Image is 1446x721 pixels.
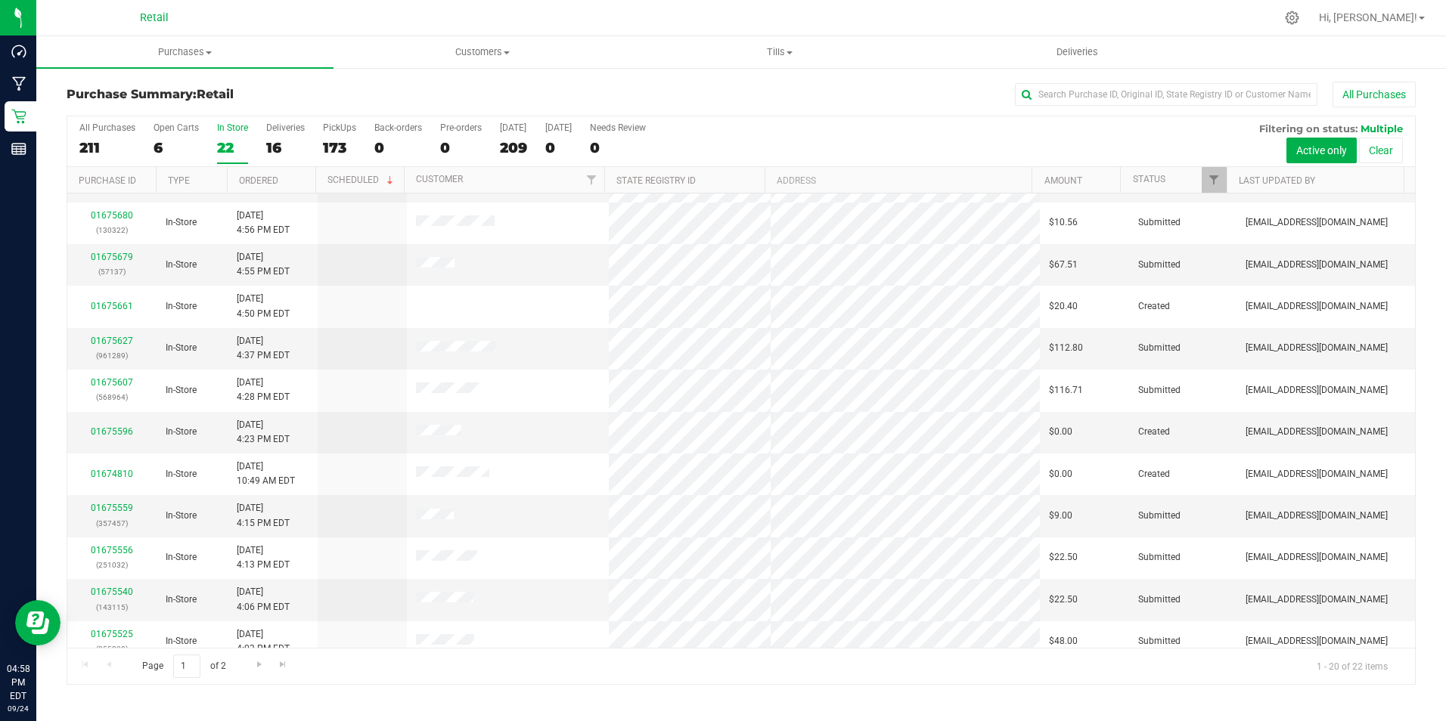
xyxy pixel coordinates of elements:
[166,258,197,272] span: In-Store
[91,210,133,221] a: 01675680
[91,426,133,437] a: 01675596
[1286,138,1357,163] button: Active only
[7,662,29,703] p: 04:58 PM EDT
[1138,215,1181,230] span: Submitted
[79,139,135,156] div: 211
[1049,467,1072,481] span: $0.00
[1359,138,1403,163] button: Clear
[1138,258,1181,272] span: Submitted
[374,122,422,133] div: Back-orders
[91,377,133,388] a: 01675607
[166,341,197,355] span: In-Store
[173,654,200,678] input: 1
[237,292,290,320] span: [DATE] 4:50 PM EDT
[545,139,572,156] div: 0
[590,122,646,133] div: Needs Review
[237,627,290,656] span: [DATE] 4:03 PM EDT
[1138,550,1181,565] span: Submitted
[67,88,517,101] h3: Purchase Summary:
[1044,175,1082,186] a: Amount
[1036,45,1119,59] span: Deliveries
[1246,550,1388,565] span: [EMAIL_ADDRESS][DOMAIN_NAME]
[545,122,572,133] div: [DATE]
[1138,634,1181,648] span: Submitted
[248,654,270,675] a: Go to the next page
[91,252,133,262] a: 01675679
[239,175,278,186] a: Ordered
[765,167,1032,193] th: Address
[7,703,29,714] p: 09/24
[76,642,147,656] p: (855208)
[1049,341,1083,355] span: $112.80
[166,550,197,565] span: In-Store
[1246,341,1388,355] span: [EMAIL_ADDRESS][DOMAIN_NAME]
[1246,593,1388,607] span: [EMAIL_ADDRESS][DOMAIN_NAME]
[1138,341,1181,355] span: Submitted
[590,139,646,156] div: 0
[334,36,631,68] a: Customers
[11,76,26,91] inline-svg: Manufacturing
[237,501,290,530] span: [DATE] 4:15 PM EDT
[237,418,290,447] span: [DATE] 4:23 PM EDT
[323,122,356,133] div: PickUps
[1133,174,1165,184] a: Status
[1049,258,1078,272] span: $67.51
[91,469,133,479] a: 01674810
[500,122,527,133] div: [DATE]
[500,139,527,156] div: 209
[1246,258,1388,272] span: [EMAIL_ADDRESS][DOMAIN_NAME]
[1138,509,1181,523] span: Submitted
[1246,299,1388,314] span: [EMAIL_ADDRESS][DOMAIN_NAME]
[440,139,482,156] div: 0
[1259,122,1358,135] span: Filtering on status:
[1246,383,1388,398] span: [EMAIL_ADDRESS][DOMAIN_NAME]
[237,209,290,237] span: [DATE] 4:56 PM EDT
[1049,550,1078,565] span: $22.50
[1246,215,1388,230] span: [EMAIL_ADDRESS][DOMAIN_NAME]
[91,586,133,597] a: 01675540
[76,600,147,614] p: (143115)
[154,122,199,133] div: Open Carts
[237,334,290,363] span: [DATE] 4:37 PM EDT
[374,139,422,156] div: 0
[166,299,197,314] span: In-Store
[11,109,26,124] inline-svg: Retail
[166,593,197,607] span: In-Store
[1049,425,1072,439] span: $0.00
[1246,509,1388,523] span: [EMAIL_ADDRESS][DOMAIN_NAME]
[197,87,234,101] span: Retail
[1138,425,1170,439] span: Created
[1239,175,1315,186] a: Last Updated By
[140,11,169,24] span: Retail
[579,167,604,193] a: Filter
[129,654,238,678] span: Page of 2
[76,348,147,363] p: (961289)
[1015,83,1317,106] input: Search Purchase ID, Original ID, State Registry ID or Customer Name...
[416,174,463,184] a: Customer
[76,558,147,572] p: (251032)
[237,250,290,279] span: [DATE] 4:55 PM EDT
[91,301,133,311] a: 01675661
[1138,383,1181,398] span: Submitted
[1049,299,1078,314] span: $20.40
[1049,634,1078,648] span: $48.00
[266,122,305,133] div: Deliveries
[36,45,334,59] span: Purchases
[1049,383,1083,398] span: $116.71
[1138,593,1181,607] span: Submitted
[1049,593,1078,607] span: $22.50
[217,139,248,156] div: 22
[266,139,305,156] div: 16
[166,509,197,523] span: In-Store
[76,223,147,237] p: (130322)
[1246,634,1388,648] span: [EMAIL_ADDRESS][DOMAIN_NAME]
[1305,654,1400,677] span: 1 - 20 of 22 items
[323,139,356,156] div: 173
[440,122,482,133] div: Pre-orders
[929,36,1226,68] a: Deliveries
[36,36,334,68] a: Purchases
[168,175,190,186] a: Type
[79,175,136,186] a: Purchase ID
[11,141,26,156] inline-svg: Reports
[91,503,133,513] a: 01675559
